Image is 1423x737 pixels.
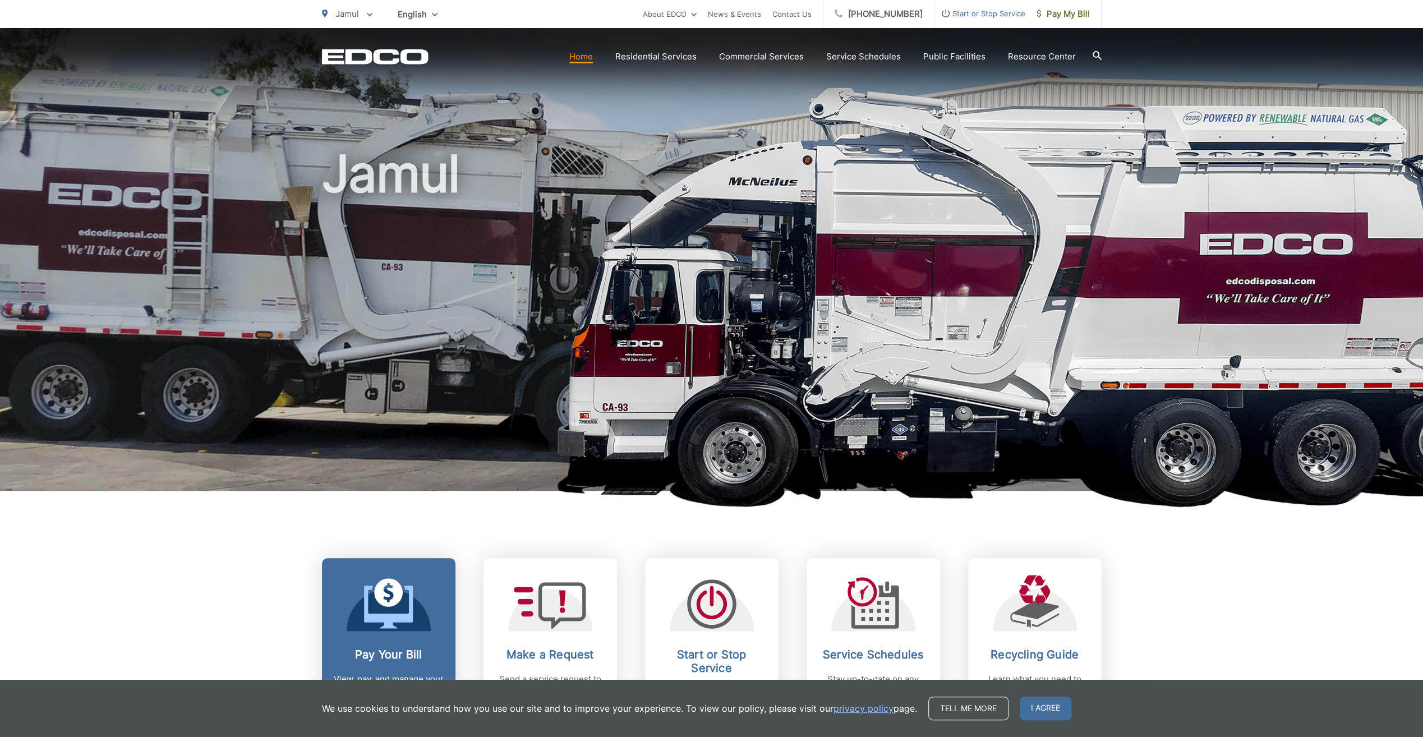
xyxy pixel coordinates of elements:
a: Pay Your Bill View, pay, and manage your bill online. [322,558,455,730]
p: We use cookies to understand how you use our site and to improve your experience. To view our pol... [322,702,917,715]
p: Learn what you need to know about recycling. [979,672,1090,699]
a: News & Events [708,7,761,21]
a: Make a Request Send a service request to EDCO. [483,558,617,730]
a: Tell me more [928,697,1008,720]
a: Commercial Services [719,50,804,63]
p: View, pay, and manage your bill online. [333,672,444,699]
span: I agree [1020,697,1071,720]
h2: Recycling Guide [979,648,1090,661]
a: privacy policy [833,702,894,715]
a: EDCD logo. Return to the homepage. [322,49,429,65]
a: Residential Services [615,50,697,63]
h2: Start or Stop Service [656,648,767,675]
span: Pay My Bill [1037,7,1090,21]
a: About EDCO [643,7,697,21]
a: Service Schedules [826,50,901,63]
a: Service Schedules Stay up-to-date on any changes in schedules. [807,558,940,730]
a: Public Facilities [923,50,985,63]
span: Jamul [335,8,359,19]
a: Recycling Guide Learn what you need to know about recycling. [968,558,1102,730]
a: Contact Us [772,7,812,21]
h2: Service Schedules [818,648,929,661]
h2: Pay Your Bill [333,648,444,661]
h1: Jamul [322,146,1102,501]
a: Resource Center [1008,50,1076,63]
p: Stay up-to-date on any changes in schedules. [818,672,929,699]
p: Send a service request to EDCO. [495,672,606,699]
a: Home [569,50,593,63]
span: English [389,4,446,24]
h2: Make a Request [495,648,606,661]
